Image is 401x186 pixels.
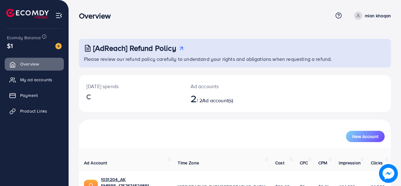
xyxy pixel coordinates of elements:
[379,164,398,183] img: image
[93,44,176,53] h3: [AdReach] Refund Policy
[352,12,391,20] a: mian khaqan
[5,89,64,102] a: Payment
[20,108,47,114] span: Product Links
[191,82,253,90] p: Ad accounts
[5,105,64,117] a: Product Links
[339,160,361,166] span: Impression
[300,160,308,166] span: CPC
[7,35,41,41] span: Ecomdy Balance
[275,160,284,166] span: Cost
[55,12,63,19] img: menu
[191,93,253,104] h2: / 2
[371,160,383,166] span: Clicks
[79,11,116,20] h3: Overview
[7,41,13,50] span: $1
[6,9,49,19] img: logo
[5,73,64,86] a: My ad accounts
[55,43,62,49] img: image
[20,77,52,83] span: My ad accounts
[191,91,197,106] span: 2
[86,82,175,90] p: [DATE] spends
[318,160,327,166] span: CPM
[365,12,391,19] p: mian khaqan
[84,160,107,166] span: Ad Account
[20,61,39,67] span: Overview
[84,55,387,63] p: Please review our refund policy carefully to understand your rights and obligations when requesti...
[346,131,385,142] button: New Account
[202,97,233,104] span: Ad account(s)
[5,58,64,70] a: Overview
[352,134,378,139] span: New Account
[178,160,199,166] span: Time Zone
[20,92,38,98] span: Payment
